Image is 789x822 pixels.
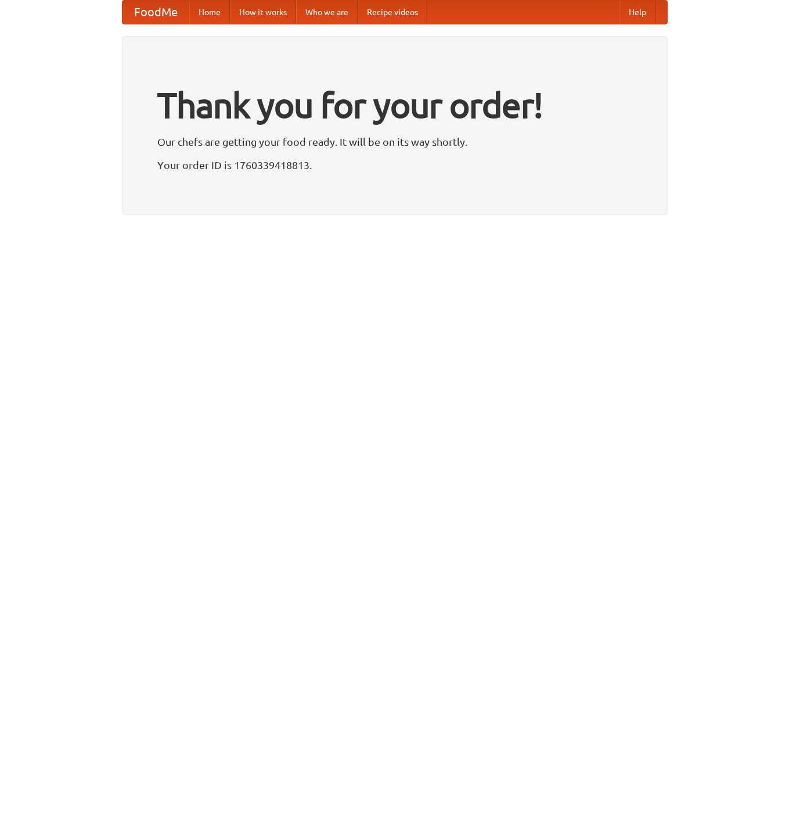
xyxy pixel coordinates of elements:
h1: Thank you for your order! [157,77,632,133]
a: Who we are [296,1,358,24]
p: Our chefs are getting your food ready. It will be on its way shortly. [157,133,632,150]
a: How it works [230,1,296,24]
a: Help [619,1,655,24]
a: Home [189,1,230,24]
p: Your order ID is 1760339418813. [157,156,632,174]
a: FoodMe [123,1,189,24]
a: Recipe videos [358,1,427,24]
